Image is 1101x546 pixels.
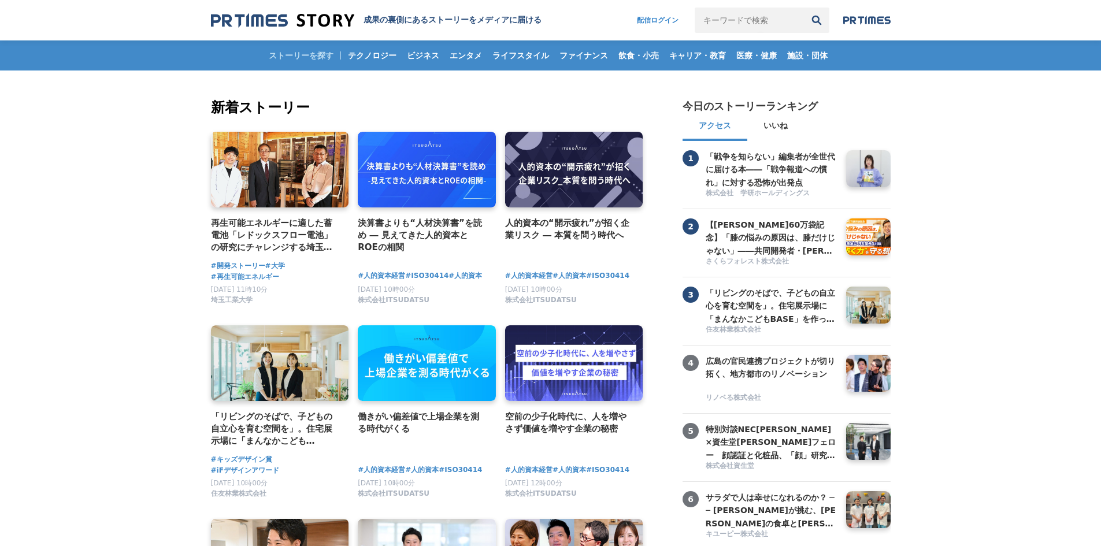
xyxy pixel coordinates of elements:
[706,188,810,198] span: 株式会社 学研ホールディングス
[614,40,663,70] a: 飲食・小売
[358,492,429,500] a: 株式会社ITSUDATSU
[358,295,429,305] span: 株式会社ITSUDATSU
[358,299,429,307] a: 株式会社ITSUDATSU
[683,491,699,507] span: 6
[555,50,613,61] span: ファイナンス
[706,529,837,540] a: キユーピー株式会社
[706,355,837,392] a: 広島の官民連携プロジェクトが切り拓く、地方都市のリノベーション
[358,410,487,436] a: 働きがい偏差値で上場企業を測る時代がくる
[211,465,279,476] a: #iFデザインアワード
[732,50,781,61] span: 医療・健康
[488,40,554,70] a: ライフスタイル
[211,285,268,294] span: [DATE] 11時10分
[505,270,553,281] a: #人的資本経営
[706,461,754,471] span: 株式会社資生堂
[358,285,415,294] span: [DATE] 10時00分
[683,355,699,371] span: 4
[211,261,265,272] a: #開発ストーリー
[706,150,837,189] h3: 「戦争を知らない」編集者が全世代に届ける本――「戦争報道への慣れ」に対する恐怖が出発点
[706,218,837,257] h3: 【[PERSON_NAME]60万袋記念】「膝の悩みの原因は、膝だけじゃない」――共同開発者・[PERSON_NAME]先生と語る、"歩く力"を守る想い【共同開発者対談】
[555,40,613,70] a: ファイナンス
[445,40,487,70] a: エンタメ
[211,299,253,307] a: 埼玉工業大学
[211,217,340,254] a: 再生可能エネルギーに適した蓄電池「レドックスフロー電池」の研究にチャレンジする埼玉工業大学
[706,150,837,187] a: 「戦争を知らない」編集者が全世代に届ける本――「戦争報道への慣れ」に対する恐怖が出発点
[706,325,761,335] span: 住友林業株式会社
[706,423,837,460] a: 特別対談NEC[PERSON_NAME]×資生堂[PERSON_NAME]フェロー 顔認証と化粧品、「顔」研究の世界の頂点から見える[PERSON_NAME] ～骨格や瞳、変化しない顔と たるみ...
[706,461,837,472] a: 株式会社資生堂
[211,13,354,28] img: 成果の裏側にあるストーリーをメディアに届ける
[804,8,829,33] button: 検索
[706,287,837,325] h3: 「リビングのそばで、子どもの自立心を育む空間を」。住宅展示場に「まんなかこどもBASE」を作った２人の女性社員
[505,492,577,500] a: 株式会社ITSUDATSU
[211,410,340,448] a: 「リビングのそばで、子どもの自立心を育む空間を」。住宅展示場に「まんなかこどもBASE」を作った２人の女性社員
[505,465,553,476] a: #人的資本経営
[211,454,272,465] a: #キッズデザイン賞
[211,97,646,118] h2: 新着ストーリー
[706,529,768,539] span: キユーピー株式会社
[211,272,279,283] a: #再生可能エネルギー
[706,325,837,336] a: 住友林業株式会社
[586,270,629,281] a: #ISO30414
[586,465,629,476] a: #ISO30414
[505,299,577,307] a: 株式会社ITSUDATSU
[488,50,554,61] span: ライフスタイル
[439,465,482,476] a: #ISO30414
[783,50,832,61] span: 施設・団体
[505,479,562,487] span: [DATE] 12時00分
[706,287,837,324] a: 「リビングのそばで、子どもの自立心を育む空間を」。住宅展示場に「まんなかこどもBASE」を作った２人の女性社員
[706,257,837,268] a: さくらフォレスト株式会社
[402,40,444,70] a: ビジネス
[265,261,285,272] a: #大学
[683,113,747,141] button: アクセス
[211,295,253,305] span: 埼玉工業大学
[553,270,586,281] a: #人的資本
[405,270,448,281] a: #ISO30414
[358,465,405,476] a: #人的資本経営
[747,113,804,141] button: いいね
[706,188,837,199] a: 株式会社 学研ホールディングス
[445,50,487,61] span: エンタメ
[706,257,789,266] span: さくらフォレスト株式会社
[448,270,482,281] a: #人的資本
[706,218,837,255] a: 【[PERSON_NAME]60万袋記念】「膝の悩みの原因は、膝だけじゃない」――共同開発者・[PERSON_NAME]先生と語る、"歩く力"を守る想い【共同開発者対談】
[683,150,699,166] span: 1
[706,355,837,381] h3: 広島の官民連携プロジェクトが切り拓く、地方都市のリノベーション
[706,423,837,462] h3: 特別対談NEC[PERSON_NAME]×資生堂[PERSON_NAME]フェロー 顔認証と化粧品、「顔」研究の世界の頂点から見える[PERSON_NAME] ～骨格や瞳、変化しない顔と たるみ...
[843,16,891,25] img: prtimes
[553,465,586,476] a: #人的資本
[505,410,634,436] a: 空前の少子化時代に、人を増やさず価値を増やす企業の秘密
[683,423,699,439] span: 5
[358,217,487,254] a: 決算書よりも“人材決算書”を読め ― 見えてきた人的資本とROEの相関
[358,489,429,499] span: 株式会社ITSUDATSU
[683,287,699,303] span: 3
[706,393,761,403] span: リノベる株式会社
[358,270,405,281] a: #人的資本経営
[505,489,577,499] span: 株式会社ITSUDATSU
[211,479,268,487] span: [DATE] 10時00分
[625,8,690,33] a: 配信ログイン
[405,465,439,476] a: #人的資本
[683,218,699,235] span: 2
[695,8,804,33] input: キーワードで検索
[665,40,731,70] a: キャリア・教育
[505,217,634,242] a: 人的資本の“開示疲れ”が招く企業リスク ― 本質を問う時代へ
[683,99,818,113] h2: 今日のストーリーランキング
[343,50,401,61] span: テクノロジー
